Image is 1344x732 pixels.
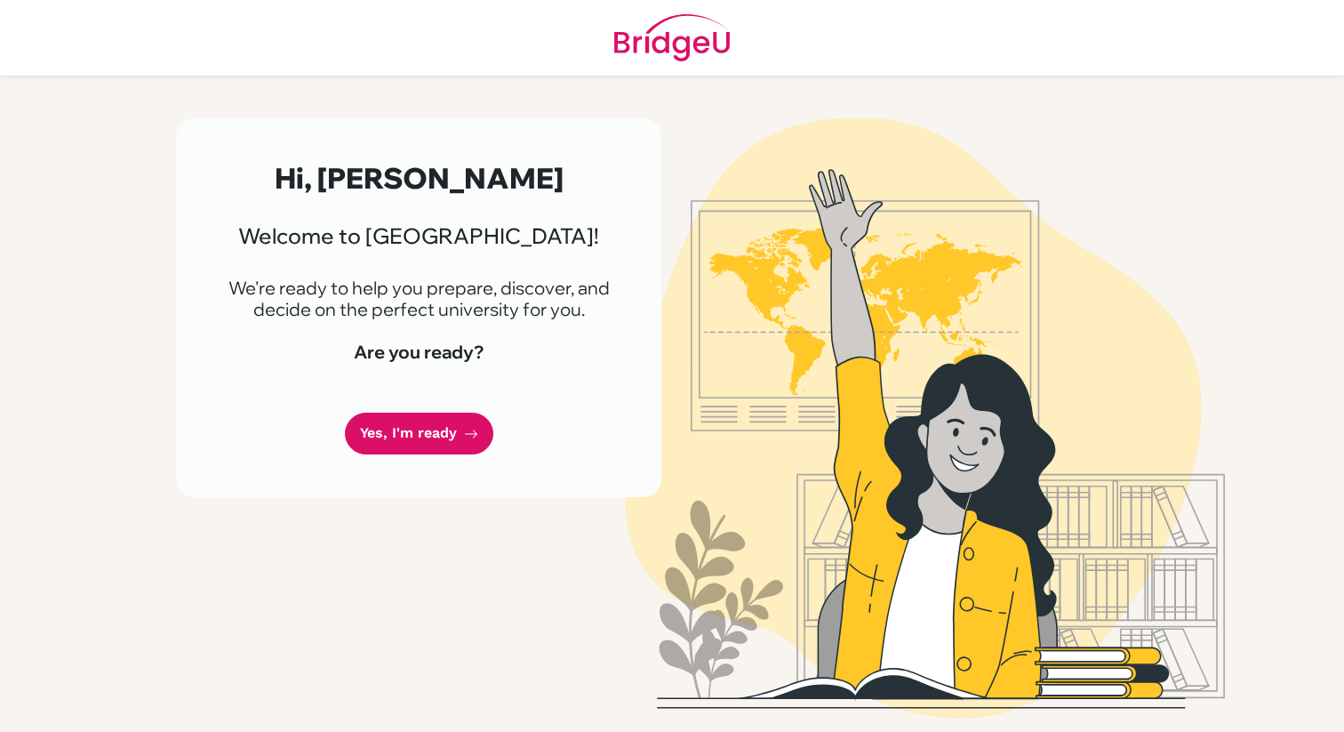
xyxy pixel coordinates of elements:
h4: Are you ready? [219,342,619,363]
h3: Welcome to [GEOGRAPHIC_DATA]! [219,223,619,249]
h2: Hi, [PERSON_NAME] [219,161,619,195]
p: We're ready to help you prepare, discover, and decide on the perfect university for you. [219,278,619,320]
a: Yes, I'm ready [345,413,493,454]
